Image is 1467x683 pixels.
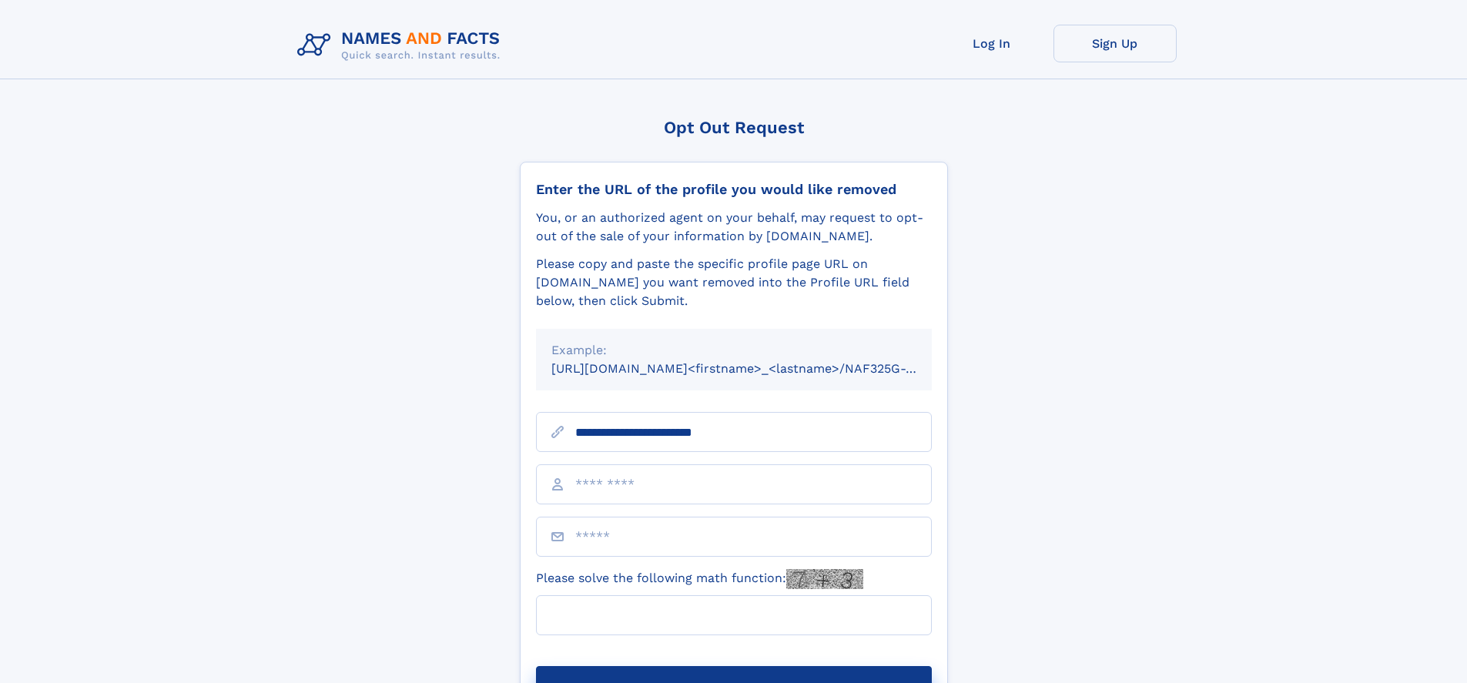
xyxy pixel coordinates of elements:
div: You, or an authorized agent on your behalf, may request to opt-out of the sale of your informatio... [536,209,932,246]
div: Opt Out Request [520,118,948,137]
label: Please solve the following math function: [536,569,863,589]
a: Log In [930,25,1053,62]
div: Example: [551,341,916,360]
div: Enter the URL of the profile you would like removed [536,181,932,198]
a: Sign Up [1053,25,1177,62]
div: Please copy and paste the specific profile page URL on [DOMAIN_NAME] you want removed into the Pr... [536,255,932,310]
small: [URL][DOMAIN_NAME]<firstname>_<lastname>/NAF325G-xxxxxxxx [551,361,961,376]
img: Logo Names and Facts [291,25,513,66]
